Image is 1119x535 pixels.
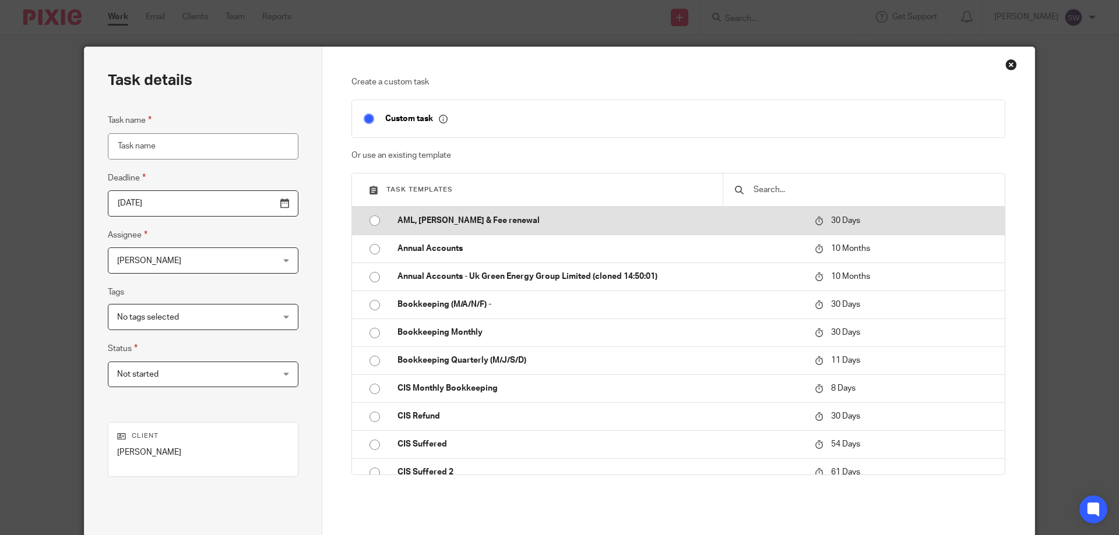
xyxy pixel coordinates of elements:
[397,327,803,338] p: Bookkeeping Monthly
[831,384,856,392] span: 8 Days
[752,183,993,196] input: Search...
[397,466,803,478] p: CIS Suffered 2
[117,370,159,378] span: Not started
[831,356,860,364] span: 11 Days
[397,299,803,310] p: Bookkeeping (M/A/N/F) -
[386,186,453,193] span: Task templates
[831,272,870,281] span: 10 Months
[397,243,803,254] p: Annual Accounts
[397,355,803,366] p: Bookkeeping Quarterly (M/J/S/D)
[117,313,179,321] span: No tags selected
[831,300,860,309] span: 30 Days
[108,228,147,242] label: Assignee
[831,245,870,253] span: 10 Months
[397,215,803,226] p: AML, [PERSON_NAME] & Fee renewal
[108,70,192,90] h2: Task details
[397,271,803,282] p: Annual Accounts - Uk Green Energy Group Limited (cloned 14:50:01)
[397,382,803,394] p: CIS Monthly Bookkeeping
[117,431,289,441] p: Client
[831,412,860,420] span: 30 Days
[351,150,1006,161] p: Or use an existing template
[108,342,138,355] label: Status
[108,171,146,185] label: Deadline
[397,438,803,450] p: CIS Suffered
[351,76,1006,88] p: Create a custom task
[117,257,181,265] span: [PERSON_NAME]
[831,217,860,225] span: 30 Days
[831,468,860,476] span: 61 Days
[397,410,803,422] p: CIS Refund
[108,114,152,127] label: Task name
[831,328,860,336] span: 30 Days
[108,190,298,217] input: Pick a date
[831,440,860,448] span: 54 Days
[108,133,298,160] input: Task name
[1005,59,1017,70] div: Close this dialog window
[385,114,448,124] p: Custom task
[108,286,124,298] label: Tags
[117,447,289,458] p: [PERSON_NAME]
